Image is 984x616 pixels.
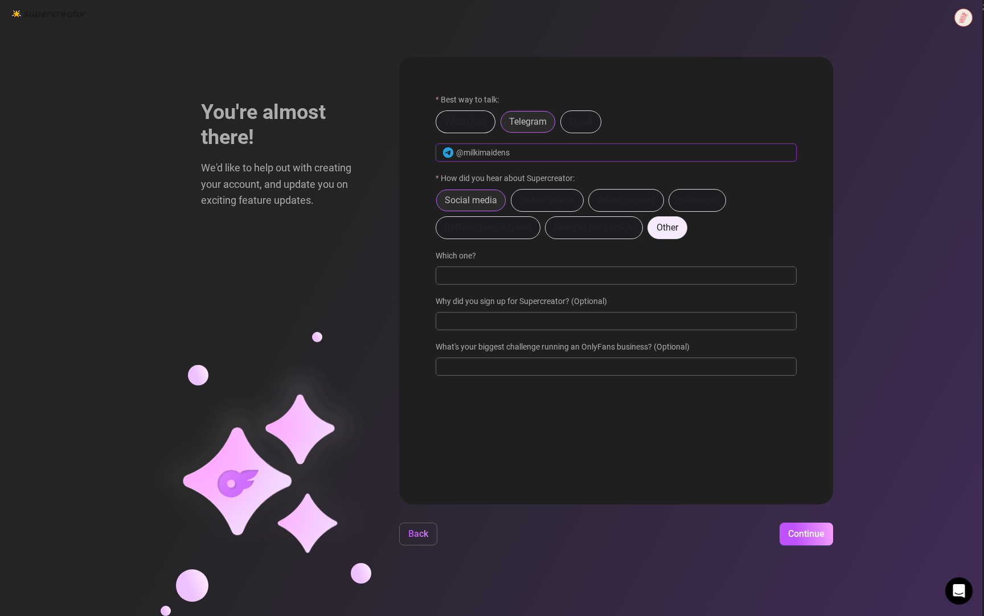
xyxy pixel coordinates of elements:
[520,195,575,206] span: Online search
[445,222,531,233] span: Refferal from a friend
[436,312,797,330] input: Why did you sign up for Supercreator? (Optional)
[201,100,372,150] h1: You're almost there!
[456,146,790,159] input: @username
[436,295,614,307] label: Why did you sign up for Supercreator? (Optional)
[445,116,486,127] span: WhatsApp
[436,172,582,184] label: How did you hear about Supercreator:
[569,116,592,127] span: Email
[657,222,678,233] span: Other
[11,9,87,19] img: logo
[597,195,655,206] span: Advertisement
[436,249,483,262] label: Which one?
[780,523,833,545] button: Continue
[436,266,797,285] input: Which one?
[201,160,372,208] span: We'd like to help out with creating your account, and update you on exciting feature updates.
[945,577,973,605] div: Open Intercom Messenger
[509,116,547,127] span: Telegram
[408,528,428,539] span: Back
[436,340,697,353] label: What's your biggest challenge running an OnlyFans business? (Optional)
[436,93,506,106] label: Best way to talk:
[399,523,437,545] button: Back
[955,9,972,26] img: ALV-UjUFi1eFc4zaZ3NxhF9LwsTIdSUCNalKMM-0tP6i2bngA9nUQs44Cd9vOcq3HtlQZ9F8owWCBF_5anUAjPa0s3nzhCuJy...
[436,358,797,376] input: What's your biggest challenge running an OnlyFans business? (Optional)
[788,528,825,539] span: Continue
[445,195,497,206] span: Social media
[678,195,717,206] span: Influencer
[554,222,634,233] span: News or Blog article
